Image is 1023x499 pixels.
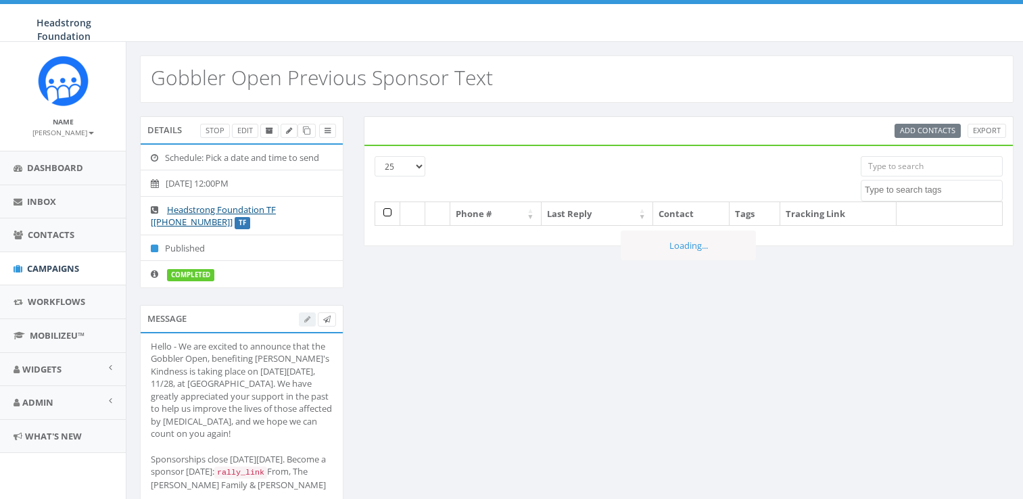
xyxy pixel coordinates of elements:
code: rally_link [214,467,267,479]
i: Published [151,244,165,253]
div: Loading... [621,231,756,261]
li: Schedule: Pick a date and time to send [141,145,343,171]
a: Stop [200,124,230,138]
span: View Campaign Delivery Statistics [325,125,331,135]
div: Message [140,305,343,332]
small: [PERSON_NAME] [32,128,94,137]
li: [DATE] 12:00PM [141,170,343,197]
input: Type to search [861,156,1003,176]
span: MobilizeU™ [30,329,85,341]
span: Workflows [28,295,85,308]
li: Published [141,235,343,262]
a: [PERSON_NAME] [32,126,94,138]
span: Dashboard [27,162,83,174]
th: Contact [653,202,730,226]
span: Edit Campaign Title [286,125,292,135]
span: Send Test Message [323,314,331,324]
h2: Gobbler Open Previous Sponsor Text [151,66,493,89]
span: Headstrong Foundation [37,16,91,43]
span: Clone Campaign [303,125,310,135]
span: Widgets [22,363,62,375]
th: Tracking Link [780,202,897,226]
a: Export [968,124,1006,138]
th: Phone # [450,202,542,226]
small: Name [53,117,74,126]
a: Headstrong Foundation TF [[PHONE_NUMBER]] [151,204,276,229]
a: Edit [232,124,258,138]
th: Last Reply [542,202,653,226]
label: TF [235,217,250,229]
span: Campaigns [27,262,79,275]
img: Rally_platform_Icon_1.png [38,55,89,106]
th: Tags [730,202,780,226]
span: Admin [22,396,53,408]
textarea: Search [865,184,1002,196]
span: Contacts [28,229,74,241]
label: completed [167,269,214,281]
i: Schedule: Pick a date and time to send [151,153,165,162]
span: What's New [25,430,82,442]
span: Inbox [27,195,56,208]
span: Archive Campaign [266,125,273,135]
div: Details [140,116,343,143]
